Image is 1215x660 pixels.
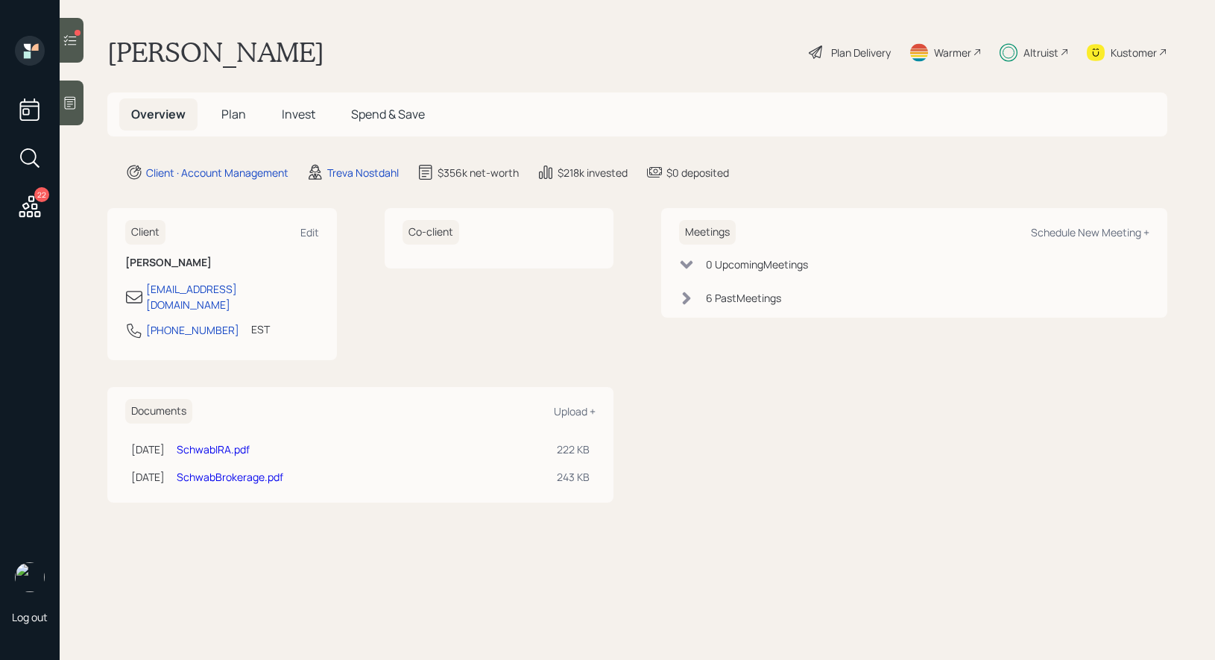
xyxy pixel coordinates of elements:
[351,106,425,122] span: Spend & Save
[177,442,250,456] a: SchwabIRA.pdf
[327,165,399,180] div: Treva Nostdahl
[125,220,165,245] h6: Client
[251,321,270,337] div: EST
[1023,45,1058,60] div: Altruist
[125,257,319,269] h6: [PERSON_NAME]
[15,562,45,592] img: treva-nostdahl-headshot.png
[131,441,165,457] div: [DATE]
[131,469,165,485] div: [DATE]
[554,404,596,418] div: Upload +
[558,165,628,180] div: $218k invested
[146,322,239,338] div: [PHONE_NUMBER]
[177,470,283,484] a: SchwabBrokerage.pdf
[125,399,192,424] h6: Documents
[131,106,186,122] span: Overview
[146,165,288,180] div: Client · Account Management
[666,165,729,180] div: $0 deposited
[438,165,519,180] div: $356k net-worth
[557,469,590,485] div: 243 KB
[403,220,459,245] h6: Co-client
[679,220,736,245] h6: Meetings
[300,225,319,239] div: Edit
[706,257,808,272] div: 0 Upcoming Meeting s
[34,187,49,202] div: 22
[221,106,246,122] span: Plan
[557,441,590,457] div: 222 KB
[282,106,315,122] span: Invest
[146,281,319,312] div: [EMAIL_ADDRESS][DOMAIN_NAME]
[1031,225,1149,239] div: Schedule New Meeting +
[706,290,781,306] div: 6 Past Meeting s
[12,610,48,624] div: Log out
[107,36,324,69] h1: [PERSON_NAME]
[934,45,971,60] div: Warmer
[831,45,891,60] div: Plan Delivery
[1111,45,1157,60] div: Kustomer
